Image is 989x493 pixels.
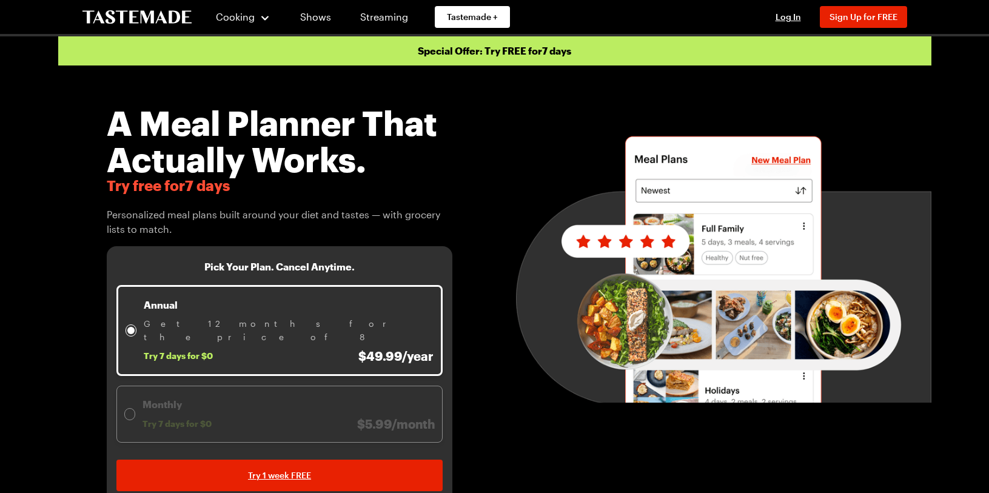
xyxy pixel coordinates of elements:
span: Try free for 7 days [107,177,453,194]
span: Log In [776,12,801,22]
p: Annual [144,298,434,312]
span: Cooking [216,11,255,22]
span: Tastemade + [447,11,498,23]
span: Try 7 days for $0 [144,350,213,361]
h3: Pick Your Plan. Cancel Anytime. [204,261,355,273]
a: To Tastemade Home Page [82,10,192,24]
p: Monthly [142,397,435,412]
span: Try 1 week FREE [248,469,311,481]
span: Try 7 days for $0 [142,418,212,429]
a: Try 1 week FREE [116,460,443,491]
button: Log In [764,11,813,23]
span: Get 12 months for the price of 8 [144,317,434,344]
h1: A Meal Planner That Actually Works. [107,104,453,177]
span: Personalized meal plans built around your diet and tastes — with grocery lists to match. [107,207,453,236]
span: $5.99/month [357,417,435,431]
p: Special Offer: Try FREE for 7 days [58,36,931,65]
span: $49.99/year [358,349,434,363]
a: Tastemade + [435,6,510,28]
span: Sign Up for FREE [830,12,897,22]
button: Cooking [216,2,271,32]
button: Sign Up for FREE [820,6,907,28]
